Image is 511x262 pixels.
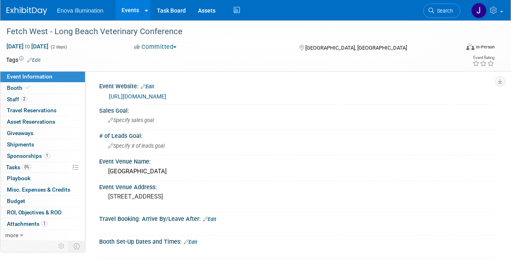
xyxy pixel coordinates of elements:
span: Sponsorships [7,153,50,159]
div: # of Leads Goal: [99,130,495,140]
span: 0% [22,164,31,170]
div: Booth Set-Up Dates and Times: [99,236,495,246]
span: to [24,43,31,50]
span: 1 [44,153,50,159]
span: Enova Illumination [57,7,103,14]
span: Attachments [7,221,48,227]
img: JeffD Dyll [471,3,487,18]
span: 2 [21,96,27,102]
div: Travel Booking: Arrive By/Leave After: [99,213,495,223]
a: ROI, Objectives & ROO [0,207,85,218]
span: Playbook [7,175,30,181]
a: Search [423,4,461,18]
pre: [STREET_ADDRESS] [108,193,255,200]
a: Edit [27,57,41,63]
a: Playbook [0,173,85,184]
span: Shipments [7,141,34,148]
span: Event Information [7,73,52,80]
div: Event Venue Name: [99,155,495,166]
span: Budget [7,198,25,204]
span: Misc. Expenses & Credits [7,186,70,193]
td: Personalize Event Tab Strip [54,241,69,251]
a: Sponsorships1 [0,151,85,162]
span: Asset Reservations [7,118,55,125]
span: Booth [7,85,32,91]
a: Tasks0% [0,162,85,173]
div: Event Website: [99,80,495,91]
div: Fetch West - Long Beach Veterinary Conference [4,24,453,39]
img: Format-Inperson.png [466,44,474,50]
div: Event Venue Address: [99,181,495,191]
a: Asset Reservations [0,116,85,127]
div: Event Rating [472,56,494,60]
td: Toggle Event Tabs [69,241,85,251]
img: ExhibitDay [7,7,47,15]
button: Committed [131,43,180,51]
a: Booth [0,83,85,94]
span: Search [434,8,453,14]
div: Event Format [424,42,495,55]
span: more [5,232,18,238]
span: Specify sales goal [108,117,154,123]
div: In-Person [476,44,495,50]
a: Shipments [0,139,85,150]
span: ROI, Objectives & ROO [7,209,61,216]
div: [GEOGRAPHIC_DATA] [105,165,489,178]
span: Travel Reservations [7,107,57,114]
a: Attachments1 [0,218,85,229]
span: 1 [41,221,48,227]
a: Giveaways [0,128,85,139]
span: [DATE] [DATE] [6,43,49,50]
a: Misc. Expenses & Credits [0,184,85,195]
div: Sales Goal: [99,105,495,115]
td: Tags [6,56,41,64]
a: Budget [0,196,85,207]
a: Edit [203,216,216,222]
a: Event Information [0,71,85,82]
span: (2 days) [50,44,67,50]
a: Edit [141,84,154,90]
span: Specify # of leads goal [108,143,165,149]
span: Staff [7,96,27,103]
i: Booth reservation complete [26,85,30,90]
a: Travel Reservations [0,105,85,116]
a: more [0,230,85,241]
a: [URL][DOMAIN_NAME] [109,93,166,100]
span: [GEOGRAPHIC_DATA], [GEOGRAPHIC_DATA] [305,45,407,51]
a: Staff2 [0,94,85,105]
span: Tasks [6,164,31,170]
a: Edit [184,239,197,245]
span: Giveaways [7,130,33,136]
